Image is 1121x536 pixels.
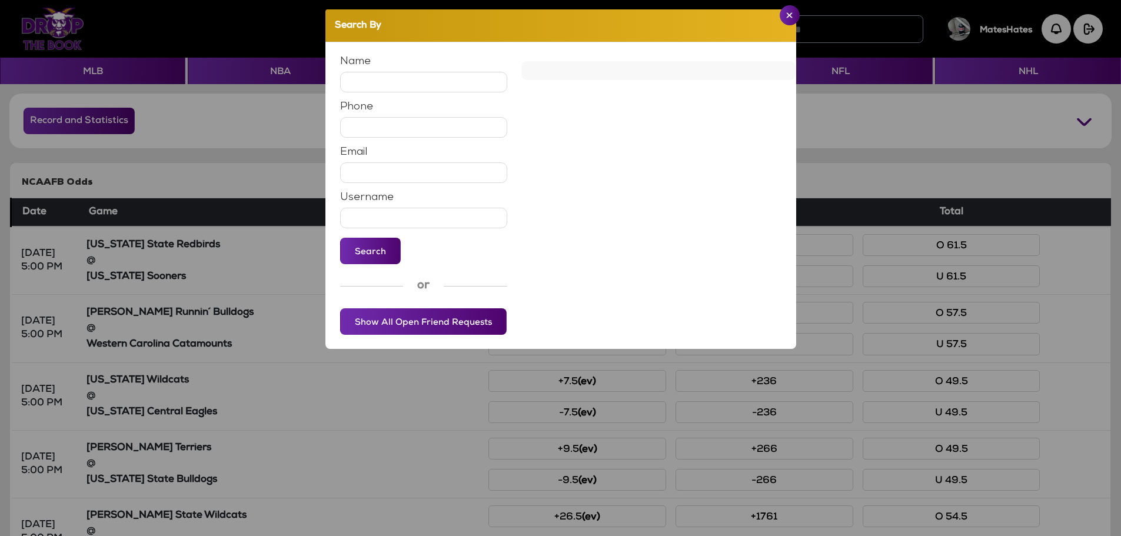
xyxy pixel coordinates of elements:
[340,102,373,112] label: Phone
[340,192,394,203] label: Username
[780,5,800,25] button: Close
[340,147,368,158] label: Email
[786,12,793,18] img: Close
[340,308,507,335] button: Show All Open Friend Requests
[340,238,401,264] button: Search
[417,278,430,294] span: or
[335,19,381,33] h5: Search By
[340,56,371,67] label: Name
